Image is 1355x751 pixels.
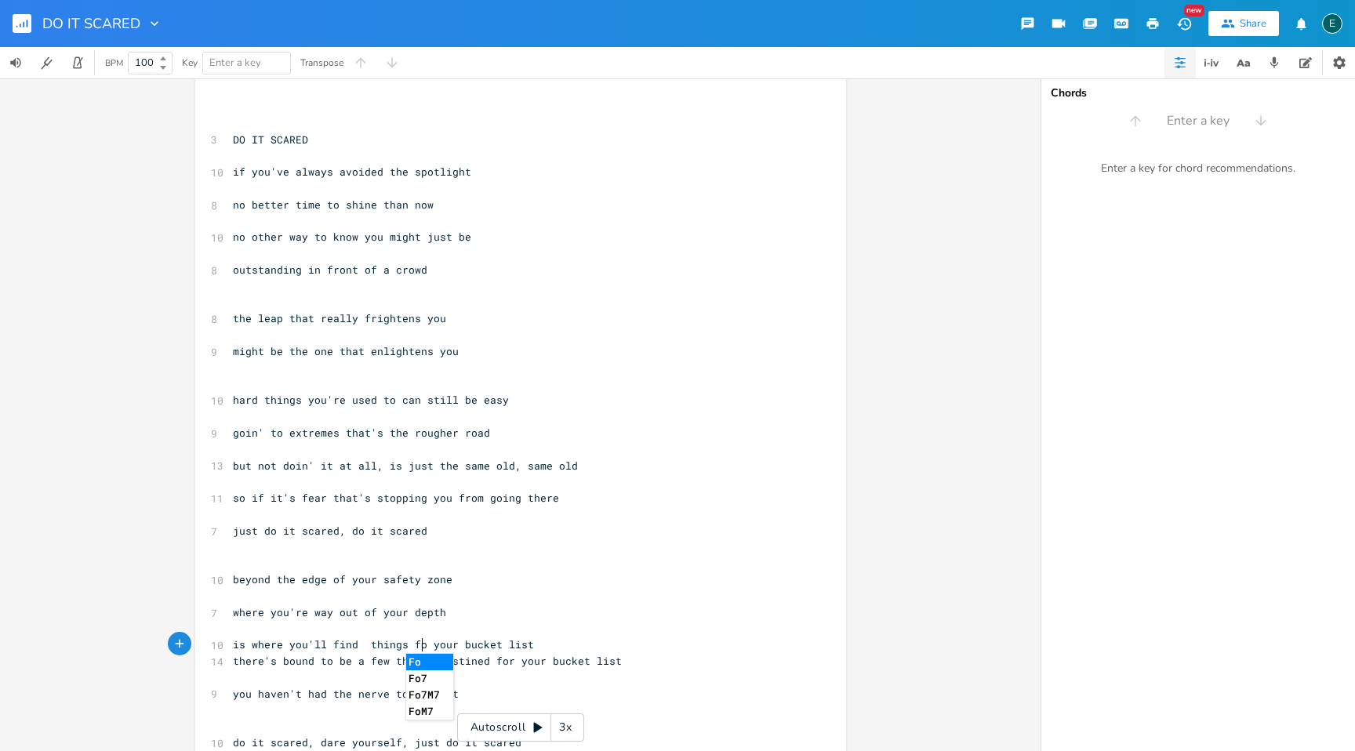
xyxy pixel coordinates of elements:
div: Transpose [300,58,343,67]
span: the leap that really frightens you [233,311,446,325]
li: Fo7M7 [406,687,453,703]
span: Enter a key [209,56,261,70]
span: where you're way out of your depth [233,605,446,619]
span: beyond the edge of your safety zone [233,572,452,586]
div: edenmusic [1322,13,1342,34]
span: no other way to know you might just be [233,230,471,244]
span: DO IT SCARED [42,16,140,31]
span: do it scared, dare yourself, just do it scared [233,735,521,749]
span: you haven't had the nerve to try yet [233,687,459,701]
span: Enter a key [1167,112,1230,130]
span: but not doin' it at all, is just the same old, same old [233,459,578,473]
li: FoM7 [406,703,453,720]
span: DO IT SCARED [233,132,308,147]
li: Fo7 [406,670,453,687]
span: goin' to extremes that's the rougher road [233,426,490,440]
button: New [1168,9,1200,38]
div: 3x [551,713,579,742]
span: outstanding in front of a crowd [233,263,427,277]
span: there's bound to be a few things destined for your bucket list [233,654,622,668]
span: so if it's fear that's stopping you from going there [233,491,559,505]
li: Fo [406,654,453,670]
span: no better time to shine than now [233,198,434,212]
div: Share [1240,16,1266,31]
span: hard things you're used to can still be easy [233,393,509,407]
div: Chords [1051,88,1346,99]
div: New [1184,5,1204,16]
span: just do it scared, do it scared [233,524,427,538]
span: might be the one that enlightens you [233,344,459,358]
span: if you've always avoided the spotlight [233,165,471,179]
div: Enter a key for chord recommendations. [1041,152,1355,185]
div: BPM [105,59,123,67]
button: E [1322,5,1342,42]
div: Key [182,58,198,67]
button: Share [1208,11,1279,36]
span: is where you'll find things fo your bucket list [233,637,534,651]
div: Autoscroll [457,713,584,742]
